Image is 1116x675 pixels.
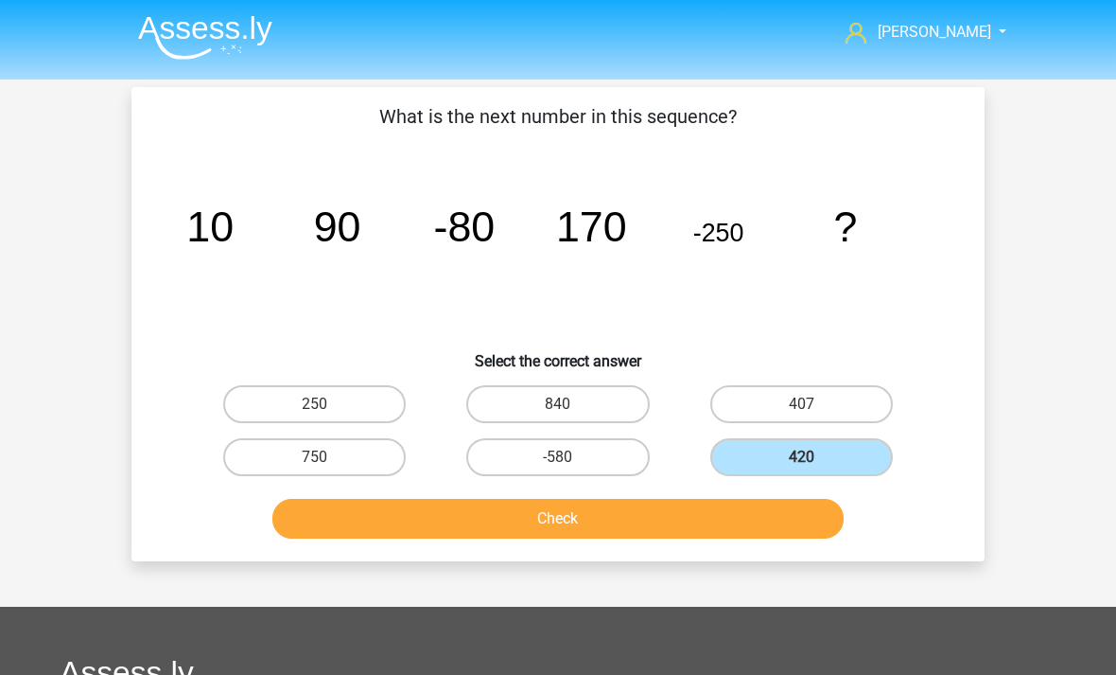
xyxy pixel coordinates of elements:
tspan: 10 [186,203,234,250]
button: Check [272,499,845,539]
label: 840 [466,385,649,423]
label: -580 [466,438,649,476]
label: 250 [223,385,406,423]
label: 750 [223,438,406,476]
tspan: -80 [434,203,496,250]
tspan: 170 [556,203,627,250]
tspan: 90 [314,203,361,250]
img: Assessly [138,15,272,60]
a: [PERSON_NAME] [838,21,993,44]
p: What is the next number in this sequence? [162,102,954,131]
tspan: ? [833,203,857,250]
label: 420 [710,438,893,476]
tspan: -250 [693,219,744,247]
label: 407 [710,385,893,423]
span: [PERSON_NAME] [878,23,991,41]
h6: Select the correct answer [162,337,954,370]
